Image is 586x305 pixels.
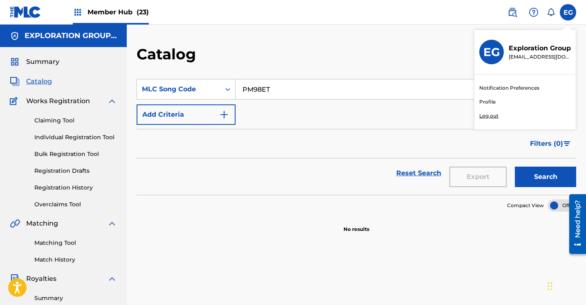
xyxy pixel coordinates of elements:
[545,266,586,305] iframe: Chat Widget
[10,57,20,67] img: Summary
[10,57,59,67] a: SummarySummary
[10,6,41,18] img: MLC Logo
[483,45,500,59] h3: EG
[34,255,117,264] a: Match History
[525,133,576,154] button: Filters (0)
[344,216,369,233] p: No results
[107,274,117,284] img: expand
[34,167,117,175] a: Registration Drafts
[26,219,58,228] span: Matching
[547,8,555,16] div: Notifications
[392,164,445,182] a: Reset Search
[10,96,20,106] img: Works Registration
[10,77,52,86] a: CatalogCatalog
[479,98,496,106] a: Profile
[515,167,576,187] button: Search
[504,4,521,20] a: Public Search
[137,104,236,125] button: Add Criteria
[530,139,563,149] span: Filters ( 0 )
[10,77,20,86] img: Catalog
[548,274,552,298] div: Drag
[509,53,571,61] p: royalties@exploration.io
[529,7,539,17] img: help
[107,96,117,106] img: expand
[34,294,117,303] a: Summary
[10,31,20,41] img: Accounts
[137,79,576,195] form: Search Form
[34,239,117,247] a: Matching Tool
[137,45,200,63] h2: Catalog
[479,84,539,92] a: Notification Preferences
[137,8,149,16] span: (23)
[25,31,117,41] h5: EXPLORATION GROUP LLC
[34,116,117,125] a: Claiming Tool
[107,219,117,228] img: expand
[564,8,573,18] span: EG
[34,133,117,142] a: Individual Registration Tool
[26,274,56,284] span: Royalties
[34,183,117,192] a: Registration History
[34,150,117,158] a: Bulk Registration Tool
[507,202,544,209] span: Compact View
[26,96,90,106] span: Works Registration
[10,274,20,284] img: Royalties
[142,84,216,94] div: MLC Song Code
[507,7,517,17] img: search
[26,77,52,86] span: Catalog
[34,200,117,209] a: Overclaims Tool
[479,112,498,120] p: Log out
[509,43,571,53] p: Exploration Group
[563,191,586,257] iframe: Resource Center
[219,110,229,120] img: 9d2ae6d4665cec9f34b9.svg
[73,7,83,17] img: Top Rightsholders
[560,4,576,20] div: User Menu
[10,219,20,228] img: Matching
[564,141,570,146] img: filter
[525,4,542,20] div: Help
[26,57,59,67] span: Summary
[88,7,149,17] span: Member Hub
